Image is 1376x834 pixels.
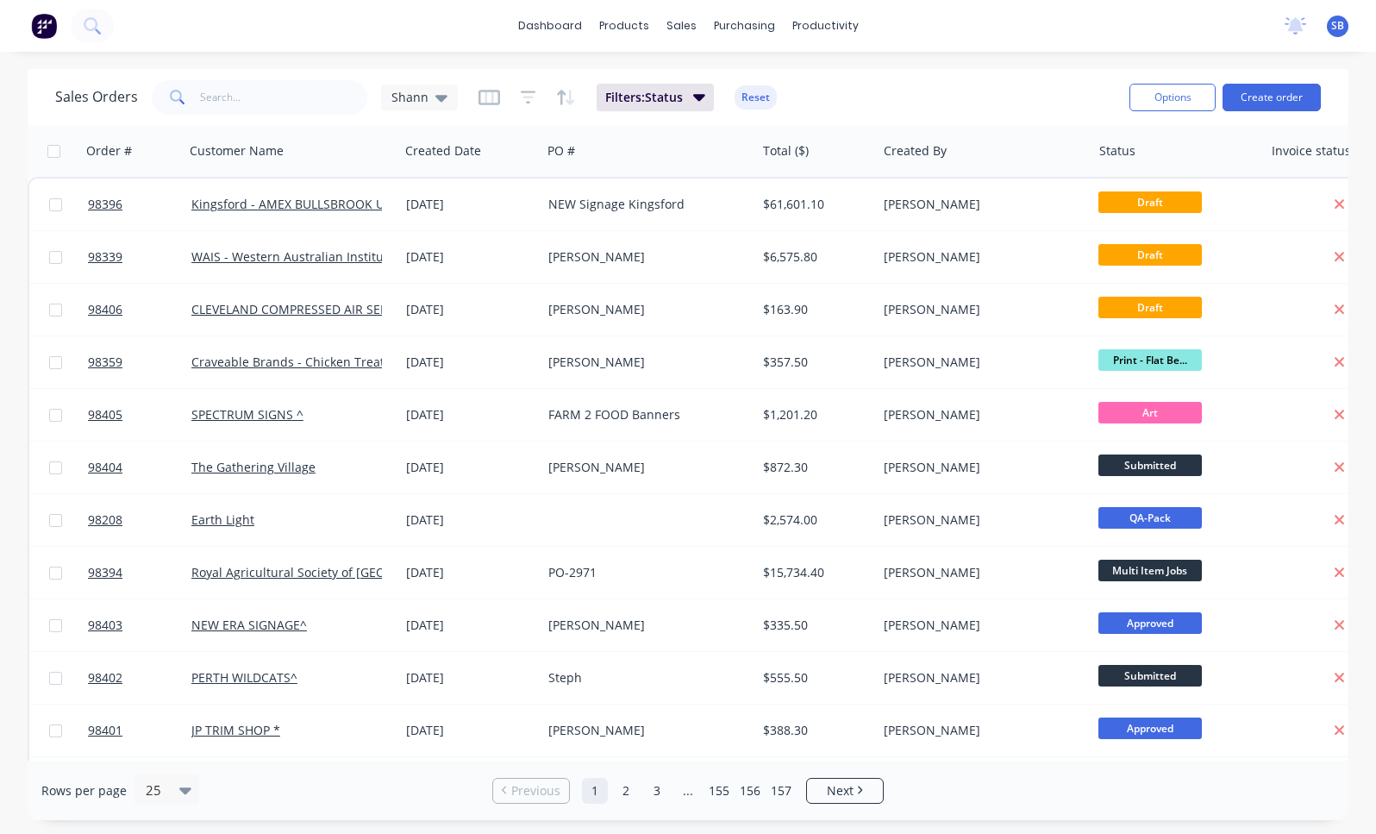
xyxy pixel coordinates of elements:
[510,13,591,39] a: dashboard
[675,778,701,804] a: Jump forward
[406,248,535,266] div: [DATE]
[807,782,883,800] a: Next page
[191,248,444,265] a: WAIS - Western Australian Institute of Sport
[41,782,127,800] span: Rows per page
[884,354,1074,371] div: [PERSON_NAME]
[406,459,535,476] div: [DATE]
[88,354,122,371] span: 98359
[511,782,560,800] span: Previous
[191,669,297,686] a: PERTH WILDCATS^
[88,406,122,423] span: 98405
[763,722,864,739] div: $388.30
[884,406,1074,423] div: [PERSON_NAME]
[485,778,891,804] ul: Pagination
[884,511,1074,529] div: [PERSON_NAME]
[1098,455,1202,476] span: Submitted
[406,564,535,581] div: [DATE]
[735,85,777,110] button: Reset
[548,301,739,318] div: [PERSON_NAME]
[88,494,191,546] a: 98208
[884,196,1074,213] div: [PERSON_NAME]
[1098,665,1202,687] span: Submitted
[763,406,864,423] div: $1,201.20
[190,142,284,160] div: Customer Name
[191,354,385,370] a: Craveable Brands - Chicken Treat
[763,142,809,160] div: Total ($)
[406,617,535,634] div: [DATE]
[406,511,535,529] div: [DATE]
[605,89,683,106] span: Filters: Status
[768,778,794,804] a: Page 157
[88,336,191,388] a: 98359
[582,778,608,804] a: Page 1 is your current page
[763,354,864,371] div: $357.50
[597,84,714,111] button: Filters:Status
[658,13,705,39] div: sales
[406,669,535,687] div: [DATE]
[548,459,739,476] div: [PERSON_NAME]
[763,564,864,581] div: $15,734.40
[200,80,368,115] input: Search...
[737,778,763,804] a: Page 156
[1098,297,1202,318] span: Draft
[827,782,854,800] span: Next
[1331,18,1344,34] span: SB
[88,599,191,651] a: 98403
[763,617,864,634] div: $335.50
[763,459,864,476] div: $872.30
[548,248,739,266] div: [PERSON_NAME]
[1098,612,1202,634] span: Approved
[88,511,122,529] span: 98208
[191,406,303,423] a: SPECTRUM SIGNS ^
[405,142,481,160] div: Created Date
[1098,349,1202,371] span: Print - Flat Be...
[1272,142,1351,160] div: Invoice status
[1098,718,1202,739] span: Approved
[88,617,122,634] span: 98403
[493,782,569,800] a: Previous page
[548,354,739,371] div: [PERSON_NAME]
[191,722,280,738] a: JP TRIM SHOP *
[548,406,739,423] div: FARM 2 FOOD Banners
[191,564,475,580] a: Royal Agricultural Society of [GEOGRAPHIC_DATA]
[88,757,191,809] a: 98400
[88,705,191,756] a: 98401
[763,511,864,529] div: $2,574.00
[591,13,658,39] div: products
[548,196,739,213] div: NEW Signage Kingsford
[191,196,534,212] a: Kingsford - AMEX BULLSBROOK UNITY TRUST (AMEXBULL) ^
[884,617,1074,634] div: [PERSON_NAME]
[1129,84,1216,111] button: Options
[763,301,864,318] div: $163.90
[547,142,575,160] div: PO #
[1099,142,1135,160] div: Status
[191,511,254,528] a: Earth Light
[88,389,191,441] a: 98405
[88,459,122,476] span: 98404
[884,301,1074,318] div: [PERSON_NAME]
[88,564,122,581] span: 98394
[88,179,191,230] a: 98396
[1098,402,1202,423] span: Art
[884,459,1074,476] div: [PERSON_NAME]
[88,669,122,687] span: 98402
[1098,244,1202,266] span: Draft
[1098,560,1202,581] span: Multi Item Jobs
[784,13,867,39] div: productivity
[191,459,316,475] a: The Gathering Village
[88,231,191,283] a: 98339
[88,652,191,704] a: 98402
[31,13,57,39] img: Factory
[406,354,535,371] div: [DATE]
[1223,84,1321,111] button: Create order
[88,442,191,493] a: 98404
[191,301,427,317] a: CLEVELAND COMPRESSED AIR SERVICES^
[1098,507,1202,529] span: QA-Pack
[86,142,132,160] div: Order #
[548,564,739,581] div: PO-2971
[884,564,1074,581] div: [PERSON_NAME]
[88,248,122,266] span: 98339
[406,196,535,213] div: [DATE]
[406,722,535,739] div: [DATE]
[644,778,670,804] a: Page 3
